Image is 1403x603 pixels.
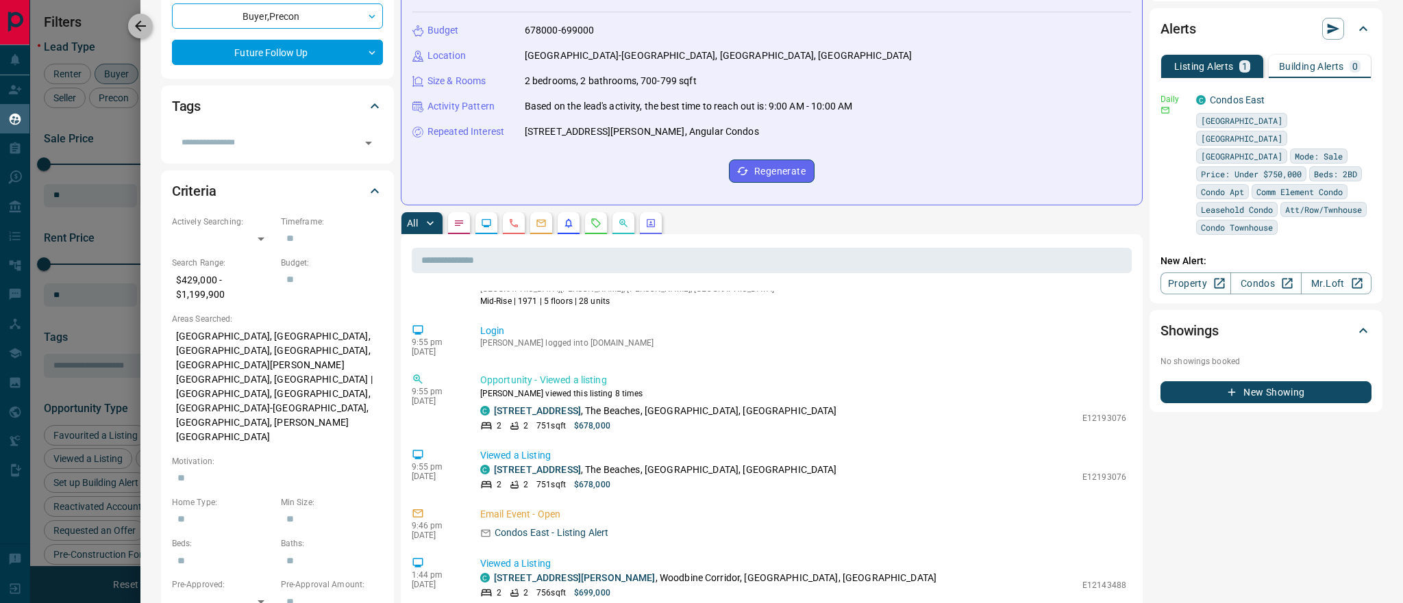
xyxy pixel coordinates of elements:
[172,257,274,269] p: Search Range:
[1082,412,1126,424] p: E12193076
[172,578,274,591] p: Pre-Approved:
[480,324,1126,338] p: Login
[1201,167,1302,181] span: Price: Under $750,000
[480,338,1126,348] p: [PERSON_NAME] logged into [DOMAIN_NAME]
[481,218,492,229] svg: Lead Browsing Activity
[525,49,912,63] p: [GEOGRAPHIC_DATA]-[GEOGRAPHIC_DATA], [GEOGRAPHIC_DATA], [GEOGRAPHIC_DATA]
[1201,131,1282,145] span: [GEOGRAPHIC_DATA]
[172,313,383,325] p: Areas Searched:
[172,3,383,29] div: Buyer , Precon
[536,478,566,491] p: 751 sqft
[480,465,490,474] div: condos.ca
[1160,12,1371,45] div: Alerts
[480,373,1126,387] p: Opportunity - Viewed a listing
[1201,203,1273,216] span: Leasehold Condo
[412,396,460,406] p: [DATE]
[574,478,610,491] p: $678,000
[1256,185,1343,198] span: Comm Element Condo
[536,587,566,599] p: 756 sqft
[480,406,490,415] div: condos.ca
[574,420,610,432] p: $678,000
[1196,95,1206,105] div: condos.ca
[480,448,1126,463] p: Viewed a Listing
[645,218,656,229] svg: Agent Actions
[525,125,759,139] p: [STREET_ADDRESS][PERSON_NAME], Angular Condos
[427,74,486,88] p: Size & Rooms
[1160,254,1371,268] p: New Alert:
[523,587,528,599] p: 2
[1201,149,1282,163] span: [GEOGRAPHIC_DATA]
[172,175,383,207] div: Criteria
[172,95,201,117] h2: Tags
[1160,314,1371,347] div: Showings
[1352,62,1358,71] p: 0
[574,587,610,599] p: $699,000
[1082,579,1126,591] p: E12143488
[454,218,464,229] svg: Notes
[480,573,490,582] div: condos.ca
[497,587,501,599] p: 2
[480,507,1126,522] p: Email Event - Open
[1314,167,1357,181] span: Beds: 2BD
[172,537,274,550] p: Beds:
[1160,381,1371,403] button: New Showing
[281,537,383,550] p: Baths:
[172,180,216,202] h2: Criteria
[525,99,852,114] p: Based on the lead's activity, the best time to reach out is: 9:00 AM - 10:00 AM
[497,420,501,432] p: 2
[494,404,837,418] p: , The Beaches, [GEOGRAPHIC_DATA], [GEOGRAPHIC_DATA]
[523,478,528,491] p: 2
[494,572,656,583] a: [STREET_ADDRESS][PERSON_NAME]
[1230,272,1301,294] a: Condos
[563,218,574,229] svg: Listing Alerts
[412,347,460,357] p: [DATE]
[536,218,547,229] svg: Emails
[508,218,519,229] svg: Calls
[412,462,460,472] p: 9:55 pm
[494,571,936,585] p: , Woodbine Corridor, [GEOGRAPHIC_DATA], [GEOGRAPHIC_DATA]
[1174,62,1234,71] p: Listing Alerts
[172,325,383,448] p: [GEOGRAPHIC_DATA], [GEOGRAPHIC_DATA], [GEOGRAPHIC_DATA], [GEOGRAPHIC_DATA], [GEOGRAPHIC_DATA][PER...
[281,257,383,269] p: Budget:
[412,570,460,580] p: 1:44 pm
[412,530,460,540] p: [DATE]
[427,125,504,139] p: Repeated Interest
[480,387,1126,400] p: [PERSON_NAME] viewed this listing 8 times
[1160,272,1231,294] a: Property
[525,23,595,38] p: 678000-699000
[172,496,274,509] p: Home Type:
[281,496,383,509] p: Min Size:
[412,521,460,530] p: 9:46 pm
[172,455,383,467] p: Motivation:
[1160,320,1219,342] h2: Showings
[536,420,566,432] p: 751 sqft
[1160,105,1170,115] svg: Email
[172,269,274,306] p: $429,000 - $1,199,900
[1279,62,1344,71] p: Building Alerts
[412,472,460,481] p: [DATE]
[412,387,460,396] p: 9:55 pm
[359,133,378,153] button: Open
[525,74,697,88] p: 2 bedrooms, 2 bathrooms, 700-799 sqft
[523,420,528,432] p: 2
[1301,272,1371,294] a: Mr.Loft
[427,49,466,63] p: Location
[172,40,383,65] div: Future Follow Up
[1160,355,1371,368] p: No showings booked
[1201,220,1273,234] span: Condo Townhouse
[1242,62,1247,71] p: 1
[1160,93,1188,105] p: Daily
[412,580,460,589] p: [DATE]
[281,578,383,591] p: Pre-Approval Amount:
[494,405,581,416] a: [STREET_ADDRESS]
[618,218,629,229] svg: Opportunities
[480,295,774,307] p: Mid-Rise | 1971 | 5 floors | 28 units
[1285,203,1362,216] span: Att/Row/Twnhouse
[407,218,418,228] p: All
[494,463,837,477] p: , The Beaches, [GEOGRAPHIC_DATA], [GEOGRAPHIC_DATA]
[1295,149,1343,163] span: Mode: Sale
[412,337,460,347] p: 9:55 pm
[281,216,383,228] p: Timeframe:
[591,218,601,229] svg: Requests
[1210,94,1265,105] a: Condos East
